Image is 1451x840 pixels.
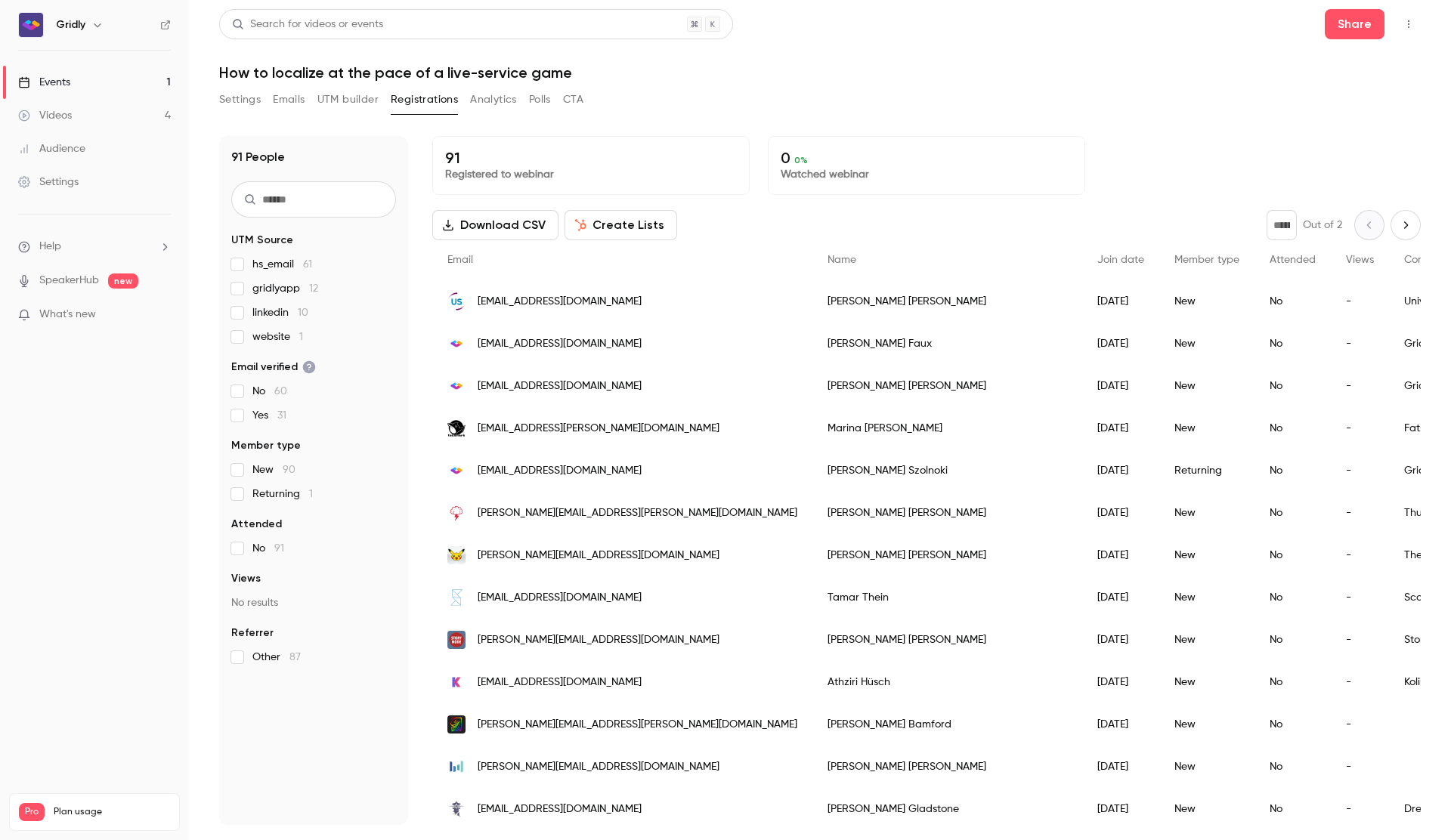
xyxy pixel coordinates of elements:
[18,141,85,156] div: Audience
[1082,407,1159,449] div: [DATE]
[812,407,1082,449] div: Marina [PERSON_NAME]
[1082,365,1159,407] div: [DATE]
[252,305,308,320] span: linkedin
[478,378,642,394] span: [EMAIL_ADDRESS][DOMAIN_NAME]
[277,410,286,421] span: 31
[812,661,1082,703] div: Athziri Hüsch
[1082,449,1159,492] div: [DATE]
[1082,280,1159,323] div: [DATE]
[478,717,797,733] span: [PERSON_NAME][EMAIL_ADDRESS][PERSON_NAME][DOMAIN_NAME]
[1346,255,1374,265] span: Views
[812,449,1082,492] div: [PERSON_NAME] Szolnoki
[478,336,642,352] span: [EMAIL_ADDRESS][DOMAIN_NAME]
[447,335,466,353] img: gridly.com
[1097,255,1144,265] span: Join date
[1082,323,1159,365] div: [DATE]
[1159,365,1255,407] div: New
[18,75,70,90] div: Events
[219,63,1421,82] h1: How to localize at the pace of a live-service game
[812,365,1082,407] div: [PERSON_NAME] [PERSON_NAME]
[274,386,287,397] span: 60
[309,489,313,499] span: 1
[478,505,797,521] span: [PERSON_NAME][EMAIL_ADDRESS][PERSON_NAME][DOMAIN_NAME]
[1331,407,1389,449] div: -
[812,323,1082,365] div: [PERSON_NAME] Faux
[447,715,466,733] img: dsdambuster.com
[42,24,74,36] div: v 4.0.25
[1255,365,1331,407] div: No
[447,631,466,649] img: storynode.de
[231,595,396,610] p: No results
[57,89,135,99] div: Domain Overview
[1159,619,1255,661] div: New
[447,673,466,691] img: kolibrigames.com
[1255,449,1331,492] div: No
[1331,661,1389,703] div: -
[1255,661,1331,703] div: No
[478,463,642,479] span: [EMAIL_ADDRESS][DOMAIN_NAME]
[1159,323,1255,365] div: New
[1082,619,1159,661] div: [DATE]
[563,88,583,112] button: CTA
[1082,661,1159,703] div: [DATE]
[447,588,466,607] img: scopely.com
[1082,746,1159,788] div: [DATE]
[478,294,642,310] span: [EMAIL_ADDRESS][DOMAIN_NAME]
[24,39,36,51] img: website_grey.svg
[812,788,1082,830] div: [PERSON_NAME] Gladstone
[231,148,285,166] h1: 91 People
[478,675,642,690] span: [EMAIL_ADDRESS][DOMAIN_NAME]
[1082,703,1159,746] div: [DATE]
[1159,788,1255,830] div: New
[812,746,1082,788] div: [PERSON_NAME] [PERSON_NAME]
[1159,449,1255,492] div: Returning
[1331,703,1389,746] div: -
[252,541,284,556] span: No
[303,259,312,270] span: 61
[1082,576,1159,619] div: [DATE]
[317,88,379,112] button: UTM builder
[432,210,558,240] button: Download CSV
[231,517,282,532] span: Attended
[252,329,303,344] span: website
[1255,619,1331,661] div: No
[565,210,677,240] button: Create Lists
[447,419,466,437] img: fatshark.se
[478,801,642,817] span: [EMAIL_ADDRESS][DOMAIN_NAME]
[283,465,295,475] span: 90
[19,13,43,37] img: Gridly
[812,492,1082,534] div: [PERSON_NAME] [PERSON_NAME]
[1331,280,1389,323] div: -
[1174,255,1239,265] span: Member type
[1255,534,1331,576] div: No
[39,39,166,51] div: Domain: [DOMAIN_NAME]
[108,273,138,289] span: new
[219,88,261,112] button: Settings
[1082,534,1159,576] div: [DATE]
[812,703,1082,746] div: [PERSON_NAME] Bamford
[812,534,1082,576] div: [PERSON_NAME] [PERSON_NAME]
[1331,788,1389,830] div: -
[1255,492,1331,534] div: No
[828,255,856,265] span: Name
[1255,323,1331,365] div: No
[252,257,312,272] span: hs_email
[18,174,79,190] div: Settings
[274,543,284,554] span: 91
[150,88,162,100] img: tab_keywords_by_traffic_grey.svg
[24,24,36,36] img: logo_orange.svg
[252,384,287,399] span: No
[167,89,255,99] div: Keywords by Traffic
[1331,619,1389,661] div: -
[781,167,1072,182] p: Watched webinar
[1159,280,1255,323] div: New
[470,88,517,112] button: Analytics
[1255,788,1331,830] div: No
[1331,365,1389,407] div: -
[447,462,466,480] img: gridly.com
[1331,323,1389,365] div: -
[232,17,383,32] div: Search for videos or events
[231,571,261,586] span: Views
[1082,492,1159,534] div: [DATE]
[273,88,305,112] button: Emails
